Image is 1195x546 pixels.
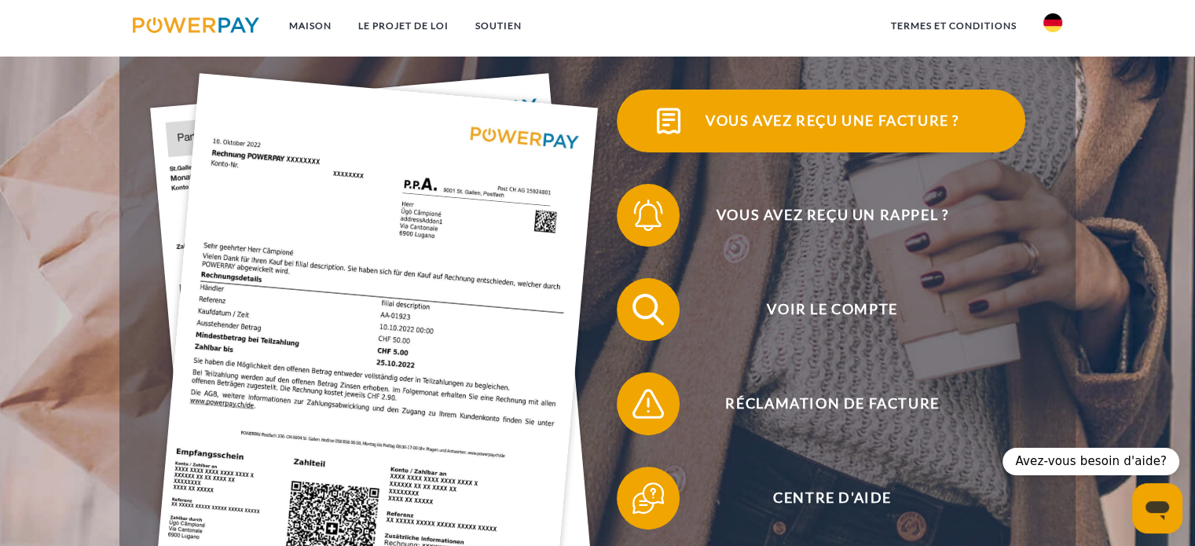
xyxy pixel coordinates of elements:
img: logo-powerpay.svg [133,17,259,33]
font: Centre d'aide [773,489,892,506]
font: Réclamation de facture [725,394,939,412]
button: Vous avez reçu un rappel ? [617,184,1025,247]
img: qb_bell.svg [629,196,668,235]
a: Maison [276,12,345,40]
button: Vous avez reçu une facture ? [617,90,1025,152]
a: SOUTIEN [462,12,535,40]
font: LE PROJET DE LOI [358,20,449,31]
button: Voir le compte [617,278,1025,341]
iframe: Bouton pour ouvrir la fenêtre de messagerie ; conversation en cours [1132,483,1182,533]
img: qb_help.svg [629,478,668,518]
font: termes et conditions [891,20,1017,31]
button: Réclamation de facture [617,372,1025,435]
a: LE PROJET DE LOI [345,12,462,40]
font: Maison [289,20,332,31]
img: qb_bill.svg [649,101,688,141]
img: de [1043,13,1062,32]
img: qb_warning.svg [629,384,668,423]
font: Avez-vous besoin d'aide? [1015,454,1167,468]
font: Vous avez reçu une facture ? [706,112,959,129]
div: Avez-vous besoin d'aide? [1003,448,1179,475]
a: termes et conditions [878,12,1030,40]
font: Voir le compte [767,300,897,317]
button: Centre d'aide [617,467,1025,530]
font: Vous avez reçu un rappel ? [717,206,949,223]
font: SOUTIEN [475,20,522,31]
img: qb_search.svg [629,290,668,329]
